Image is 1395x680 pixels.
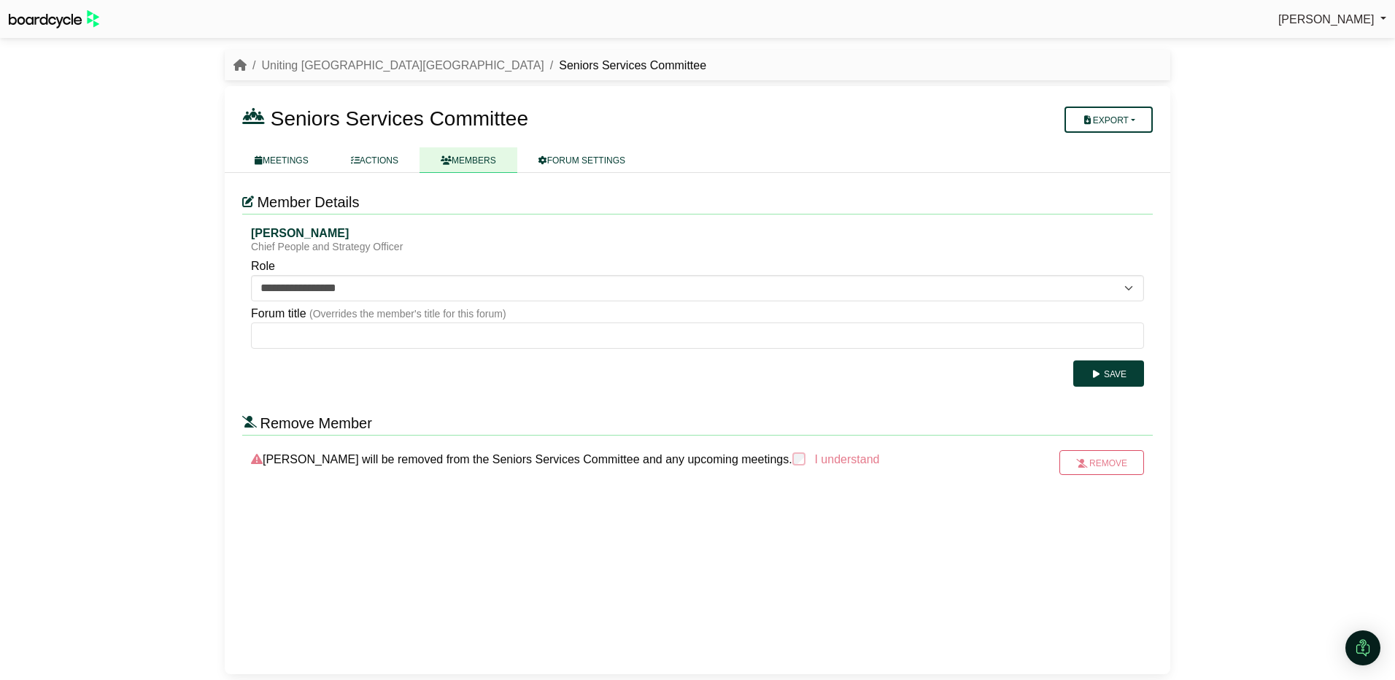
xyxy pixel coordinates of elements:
[251,257,275,276] label: Role
[260,415,371,431] span: Remove Member
[1278,13,1375,26] span: [PERSON_NAME]
[242,450,1001,475] div: [PERSON_NAME] will be removed from the Seniors Services Committee and any upcoming meetings.
[251,226,1144,241] div: [PERSON_NAME]
[251,304,306,323] label: Forum title
[271,107,528,130] span: Seniors Services Committee
[1278,10,1386,29] a: [PERSON_NAME]
[309,308,506,320] small: (Overrides the member's title for this forum)
[257,194,359,210] span: Member Details
[233,147,330,173] a: MEETINGS
[261,59,544,72] a: Uniting [GEOGRAPHIC_DATA][GEOGRAPHIC_DATA]
[1064,107,1153,133] button: Export
[1073,360,1144,387] button: Save
[813,450,879,469] label: I understand
[517,147,646,173] a: FORUM SETTINGS
[1345,630,1380,665] div: Open Intercom Messenger
[233,56,706,75] nav: breadcrumb
[1059,450,1144,475] button: Remove
[9,10,99,28] img: BoardcycleBlackGreen-aaafeed430059cb809a45853b8cf6d952af9d84e6e89e1f1685b34bfd5cb7d64.svg
[544,56,706,75] li: Seniors Services Committee
[251,241,1144,254] div: Chief People and Strategy Officer
[420,147,517,173] a: MEMBERS
[330,147,420,173] a: ACTIONS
